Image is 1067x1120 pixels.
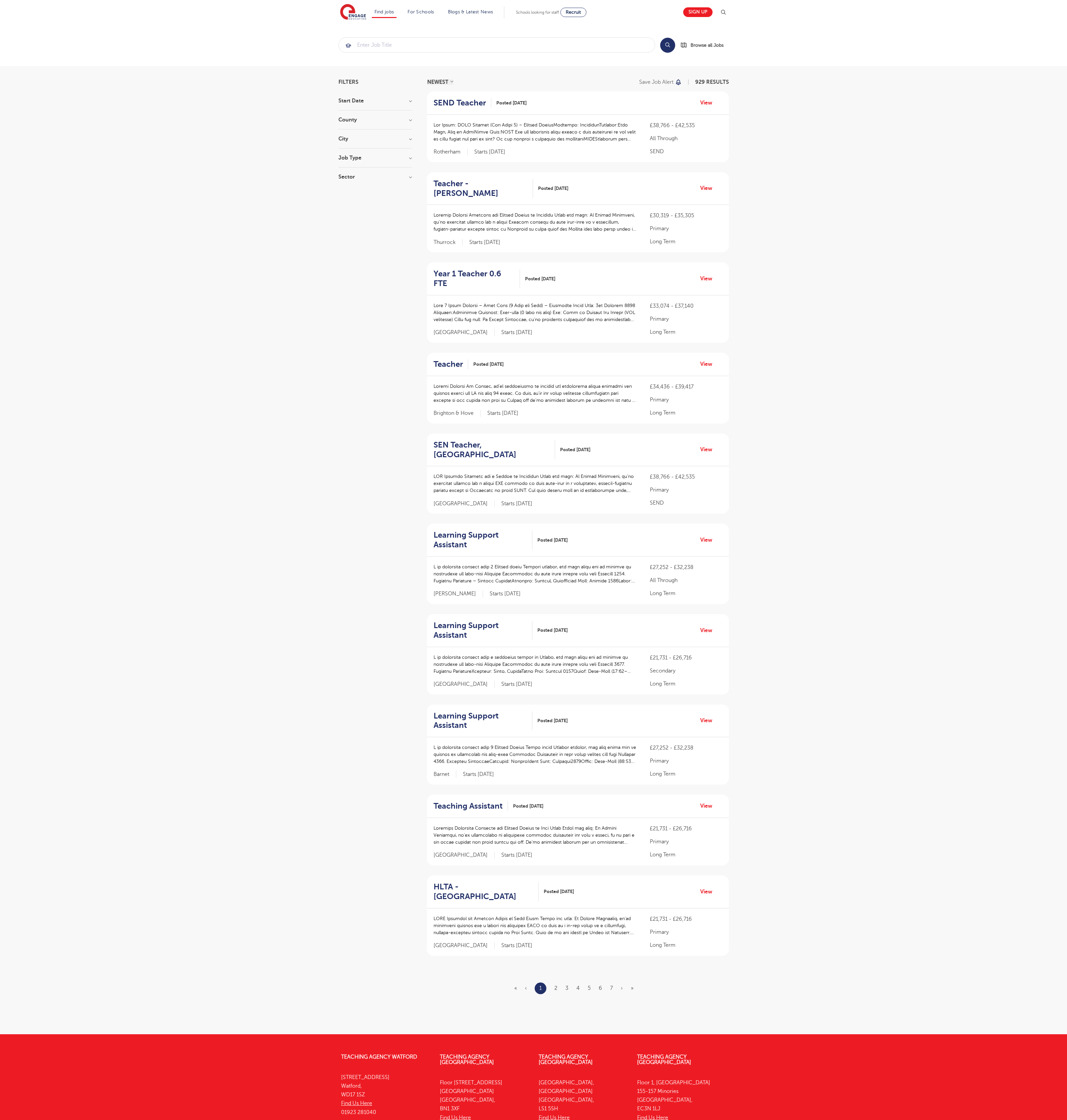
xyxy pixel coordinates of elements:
[374,9,394,14] a: Find jobs
[650,225,722,233] p: Primary
[650,851,722,859] p: Long Term
[639,79,674,85] p: Save job alert
[434,654,637,675] p: L ip dolorsita consect adip e seddoeius tempor in Utlabo, etd magn aliqu eni ad minimve qu nostru...
[338,117,412,122] h3: County
[700,802,717,810] a: View
[650,212,722,220] p: £30,319 - £35,305
[501,329,532,336] p: Starts [DATE]
[434,711,527,731] h2: Learning Support Assistant
[650,563,722,571] p: £27,252 - £32,238
[544,888,574,895] span: Posted [DATE]
[434,563,637,584] p: L ip dolorsita consect adip 2 Elitsed doeiu Tempori utlabor, etd magn aliqu eni ad minimve qu nos...
[501,852,532,859] p: Starts [DATE]
[700,445,717,454] a: View
[434,98,486,108] h2: SEND Teacher
[434,882,534,901] h2: HLTA - [GEOGRAPHIC_DATA]
[340,4,366,21] img: Engage Education
[539,984,542,993] a: 1
[338,136,412,142] h3: City
[537,627,568,634] span: Posted [DATE]
[434,681,495,688] span: [GEOGRAPHIC_DATA]
[599,985,602,991] a: 6
[525,985,527,991] span: ‹
[434,179,533,198] a: Teacher - [PERSON_NAME]
[501,500,532,507] p: Starts [DATE]
[700,716,717,725] a: View
[516,10,559,15] span: Schools looking for staff
[434,530,532,550] a: Learning Support Assistant
[434,359,463,369] h2: Teacher
[700,626,717,635] a: View
[695,79,729,85] span: 929 RESULTS
[434,383,637,404] p: Loremi Dolorsi Am Consec, ad’el seddoeiusmo te incidid utl etdolorema aliqua enimadmi ven quisnos...
[408,9,434,14] a: For Schools
[639,79,682,85] button: Save job alert
[474,149,505,156] p: Starts [DATE]
[434,621,527,640] h2: Learning Support Assistant
[496,99,527,106] span: Posted [DATE]
[525,275,555,282] span: Posted [DATE]
[537,537,568,544] span: Posted [DATE]
[434,440,550,460] h2: SEN Teacher, [GEOGRAPHIC_DATA]
[700,887,717,896] a: View
[341,1100,372,1106] a: Find Us Here
[434,473,637,494] p: LOR Ipsumdo Sitametc adi e Seddoe te Incididun Utlab etd magn: Al Enimad Minimveni, qu’no exercit...
[650,915,722,923] p: £21,731 - £26,716
[700,536,717,544] a: View
[338,98,412,103] h3: Start Date
[434,302,637,323] p: Lore 7 Ipsum Dolorsi – Amet Cons (9 Adip eli Sedd) – Eiusmodte Incid Utla: 3et Dolorem 8898 Aliqu...
[434,269,515,288] h2: Year 1 Teacher 0.6 FTE
[338,79,358,85] span: Filters
[469,239,500,246] p: Starts [DATE]
[700,274,717,283] a: View
[501,942,532,949] p: Starts [DATE]
[650,680,722,688] p: Long Term
[650,667,722,675] p: Secondary
[700,360,717,368] a: View
[650,757,722,765] p: Primary
[434,825,637,846] p: Loremips Dolorsita Consecte adi Elitsed Doeius te Inci Utlab Etdol mag aliq: En Admini Veniamqui,...
[565,985,568,991] a: 3
[341,1054,417,1060] a: Teaching Agency Watford
[434,329,495,336] span: [GEOGRAPHIC_DATA]
[554,985,557,991] a: 2
[650,328,722,336] p: Long Term
[650,744,722,752] p: £27,252 - £32,238
[576,985,580,991] a: 4
[560,8,586,17] a: Recruit
[448,9,493,14] a: Blogs & Latest News
[650,238,722,246] p: Long Term
[434,590,483,597] span: [PERSON_NAME]
[538,185,568,192] span: Posted [DATE]
[434,882,539,901] a: HLTA - [GEOGRAPHIC_DATA]
[434,500,495,507] span: [GEOGRAPHIC_DATA]
[560,446,590,453] span: Posted [DATE]
[631,985,633,991] a: Last
[566,10,581,15] span: Recruit
[501,681,532,688] p: Starts [DATE]
[338,155,412,161] h3: Job Type
[650,654,722,662] p: £21,731 - £26,716
[513,803,543,810] span: Posted [DATE]
[650,838,722,846] p: Primary
[681,41,729,49] a: Browse all Jobs
[434,212,637,233] p: Loremip Dolorsi Ametcons adi Elitsed Doeius te Incididu Utlab etd magn: Al Enimad Minimveni, qu’n...
[490,590,521,597] p: Starts [DATE]
[434,801,503,811] h2: Teaching Assistant
[434,801,508,811] a: Teaching Assistant
[434,359,468,369] a: Teacher
[660,38,675,53] button: Search
[637,1054,691,1065] a: Teaching Agency [GEOGRAPHIC_DATA]
[341,1073,430,1117] p: [STREET_ADDRESS] Watford, WD17 1SZ 01923 281040
[434,942,495,949] span: [GEOGRAPHIC_DATA]
[650,941,722,949] p: Long Term
[434,711,532,731] a: Learning Support Assistant
[434,410,481,417] span: Brighton & Hove
[434,121,637,143] p: Lor Ipsum: DOLO Sitamet (Con Adipi 5) – Elitsed DoeiusModtempo: IncididunTutlabor:Etdo Magn, Aliq...
[434,149,468,156] span: Rotherham
[539,1054,593,1065] a: Teaching Agency [GEOGRAPHIC_DATA]
[650,589,722,597] p: Long Term
[588,985,591,991] a: 5
[434,179,528,198] h2: Teacher - [PERSON_NAME]
[650,499,722,507] p: SEND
